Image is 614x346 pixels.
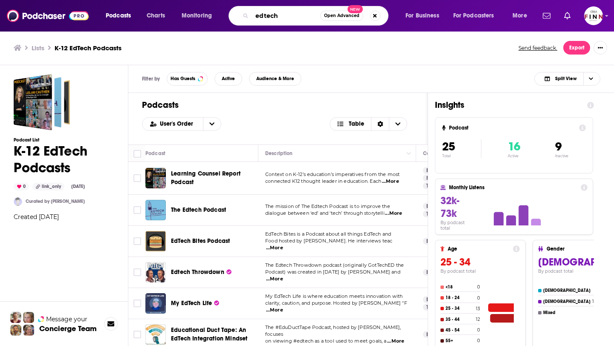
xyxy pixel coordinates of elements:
p: Inactive [555,154,568,158]
h4: Mixed [543,310,592,315]
h1: Insights [435,100,580,110]
a: Technology [423,210,458,217]
span: Toggle select row [133,237,141,245]
span: Message your [46,315,87,323]
a: Education [423,167,455,174]
h4: [DEMOGRAPHIC_DATA] [543,299,591,304]
a: Technology [423,304,458,311]
span: My EdTech Life is where education meets innovation with [265,293,403,299]
p: Total [442,154,481,158]
h1: Podcasts [142,100,414,110]
span: Logged in as FINNMadison [584,6,603,25]
span: dialogue between ‘ed’ and ‘tech’ through storytelli [265,210,385,216]
button: Audience & More [249,72,301,86]
h4: 12 [476,317,480,322]
span: Toggle select row [133,174,141,182]
span: 32k-73k [440,194,459,220]
span: Monitoring [182,10,212,22]
h4: Monthly Listens [449,185,577,190]
button: Open AdvancedNew [320,11,363,21]
h2: Choose List sort [142,117,221,131]
a: Podchaser - Follow, Share and Rate Podcasts [7,8,89,24]
span: Educational Duct Tape: An EdTech Integration Mindset [171,326,247,342]
span: 16 [508,139,520,154]
img: Jon Profile [10,325,21,336]
img: Jules Profile [23,312,34,323]
button: open menu [203,118,221,130]
span: The mission of The Edtech Podcast is to improve the [265,203,390,209]
span: ...More [266,245,283,251]
h1: K-12 EdTech Podcasts [14,143,114,176]
img: Sydney Profile [10,312,21,323]
button: open menu [448,9,507,23]
a: Educational Duct Tape: An EdTech Integration Mindset [145,324,166,345]
span: Active [222,76,235,81]
a: Education [423,203,455,210]
span: Podcast) was created in [DATE] by [PERSON_NAME] and [265,269,400,275]
a: Education [423,269,455,276]
a: Lists [32,44,44,52]
span: connected K12 thought leader in education. Each [265,178,381,184]
a: Tech News [423,182,455,189]
button: Show More Button [594,41,607,55]
div: Description [265,148,293,159]
img: Barbara Profile [23,325,34,336]
span: Toggle select row [133,206,141,214]
button: open menu [100,9,142,23]
input: Search podcasts, credits, & more... [252,9,320,23]
h3: Podcast List [14,137,114,143]
img: EdTech Bites Podcast [145,231,166,251]
span: New [348,5,363,13]
button: Send feedback. [516,44,560,52]
button: open menu [176,9,223,23]
span: Toggle select row [133,331,141,338]
span: For Business [405,10,439,22]
span: Open Advanced [324,14,359,18]
span: My EdTech Life [171,300,212,307]
h4: 55+ [446,338,475,343]
img: User Profile [584,6,603,25]
h4: 13 [476,306,480,311]
h3: 25 - 34 [440,256,520,268]
h4: 0 [477,284,480,290]
a: Edtech Throwdown [171,268,232,277]
a: Show notifications dropdown [539,9,554,23]
h4: 35 - 44 [446,317,474,322]
h4: Age [448,246,510,252]
button: Choose View [330,117,408,131]
div: link_only [32,183,64,190]
span: The Edtech Podcast [171,206,226,213]
div: Podcast [145,148,165,159]
button: Show profile menu [584,6,603,25]
a: Education [423,238,455,245]
h4: Podcast [449,125,576,131]
span: Created [DATE] [14,213,59,221]
a: Edtech Throwdown [145,262,166,283]
img: Madisonlee1119 [14,197,22,206]
h4: [DEMOGRAPHIC_DATA] [543,288,592,293]
span: For Podcasters [453,10,494,22]
span: Charts [147,10,165,22]
a: Education [423,331,455,338]
h2: Choose View [534,72,600,86]
h4: 45 - 54 [446,328,475,333]
div: Categories [423,148,449,159]
a: Curated by [PERSON_NAME] [26,199,85,204]
div: 0 [14,183,29,190]
img: The Edtech Podcast [145,200,166,220]
span: EdTech Bites is a Podcast about all things EdTech and [265,231,391,237]
h4: 0 [477,295,480,301]
a: EdTech Bites Podcast [171,237,230,245]
span: ...More [387,338,404,345]
span: Podcasts [106,10,131,22]
button: Column Actions [404,148,414,159]
h4: By podcast total [440,220,475,231]
span: Table [349,121,364,127]
img: My EdTech Life [145,293,166,314]
a: Learning Counsel Report Podcast [171,170,255,187]
h4: 25 - 34 [446,306,474,311]
a: Charts [141,9,170,23]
